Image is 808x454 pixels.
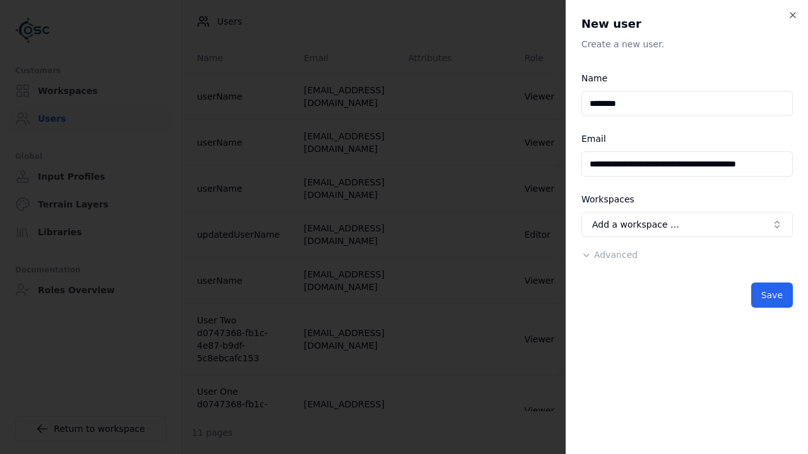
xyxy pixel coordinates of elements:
[581,73,607,83] label: Name
[581,134,606,144] label: Email
[581,248,638,261] button: Advanced
[594,250,638,260] span: Advanced
[592,218,679,231] span: Add a workspace …
[581,15,793,33] h2: New user
[581,38,793,50] p: Create a new user.
[581,194,634,204] label: Workspaces
[751,282,793,308] button: Save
